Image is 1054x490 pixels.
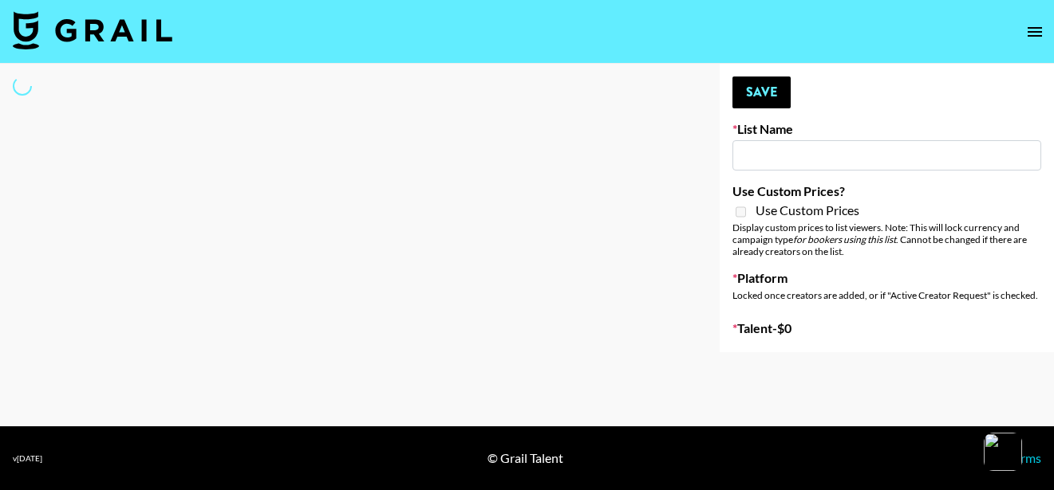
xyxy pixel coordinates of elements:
label: Platform [732,270,1041,286]
div: v [DATE] [13,453,42,464]
img: Grail Talent [13,11,172,49]
div: Display custom prices to list viewers. Note: This will lock currency and campaign type . Cannot b... [732,221,1041,257]
div: © Grail Talent [488,450,563,466]
button: Save [732,76,791,108]
button: open drawer [1019,16,1051,48]
label: Talent - $ 0 [732,320,1041,336]
em: for bookers using this list [793,233,896,245]
a: Terms [1009,450,1041,465]
div: Locked once creators are added, or if "Active Creator Request" is checked. [732,289,1041,301]
label: List Name [732,121,1041,137]
span: Use Custom Prices [756,202,859,218]
label: Use Custom Prices? [732,183,1041,199]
